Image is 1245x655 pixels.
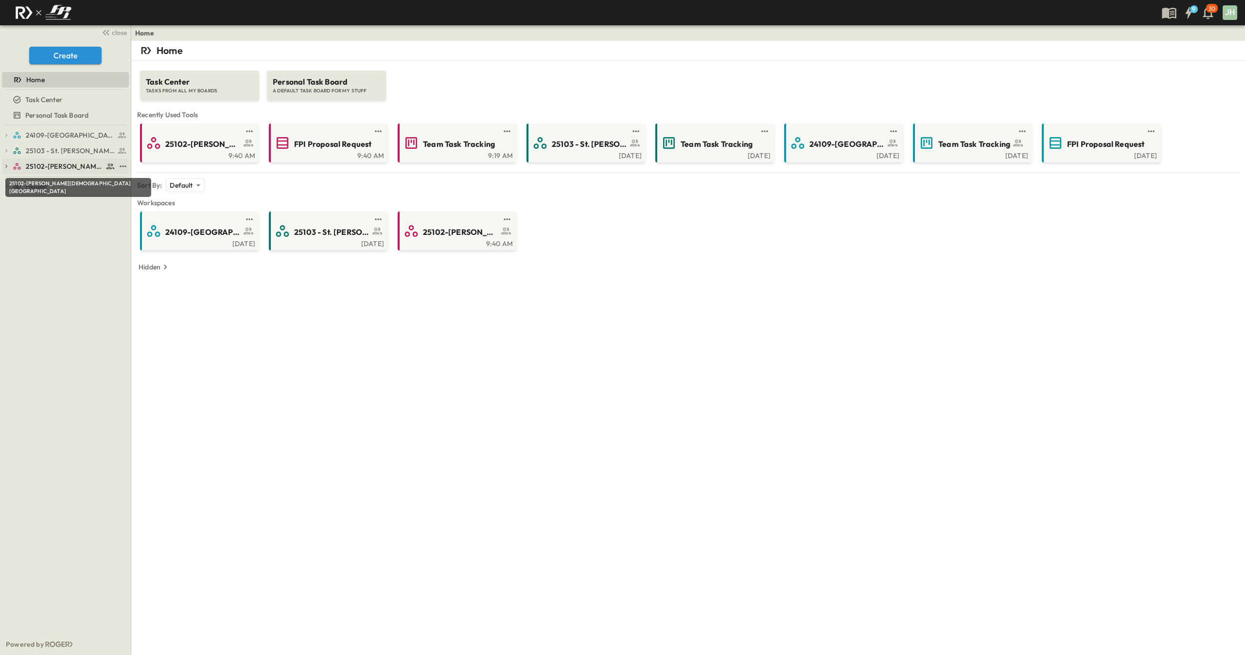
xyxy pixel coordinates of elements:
button: test [117,160,129,172]
button: 9 [1179,4,1198,21]
a: [DATE] [786,151,899,159]
span: 24109-[GEOGRAPHIC_DATA][PERSON_NAME] [809,139,885,150]
img: c8d7d1ed905e502e8f77bf7063faec64e13b34fdb1f2bdd94b0e311fc34f8000.png [12,2,75,23]
a: Home [2,73,127,87]
p: Home [157,44,183,57]
button: close [98,25,129,39]
span: Team Task Tracking [938,139,1010,150]
a: Team Task Tracking [400,135,513,151]
div: 25102-[PERSON_NAME][DEMOGRAPHIC_DATA][GEOGRAPHIC_DATA] [5,178,151,197]
a: [DATE] [915,151,1028,159]
span: Personal Task Board [25,110,88,120]
div: 25103 - St. [PERSON_NAME] Phase 2test [2,143,129,159]
a: 25102-[PERSON_NAME][DEMOGRAPHIC_DATA][GEOGRAPHIC_DATA] [142,135,255,151]
a: 25102-Christ The Redeemer Anglican Church [13,159,115,173]
button: test [888,125,899,137]
a: Task CenterTASKS FROM ALL MY BOARDS [139,61,260,100]
span: Task Center [146,76,253,88]
a: 9:19 AM [400,151,513,159]
span: Team Task Tracking [423,139,495,150]
span: Team Task Tracking [681,139,753,150]
a: 9:40 AM [400,239,513,247]
a: 24109-[GEOGRAPHIC_DATA][PERSON_NAME] [142,223,255,239]
a: Personal Task BoardA DEFAULT TASK BOARD FOR MY STUFF [266,61,387,100]
span: FPI Proposal Request [294,139,371,150]
button: test [372,213,384,225]
a: [DATE] [528,151,642,159]
button: test [759,125,771,137]
a: [DATE] [271,239,384,247]
span: 25103 - St. [PERSON_NAME] Phase 2 [552,139,627,150]
a: 25103 - St. [PERSON_NAME] Phase 2 [271,223,384,239]
span: Workspaces [137,198,1239,208]
button: test [1017,125,1028,137]
button: test [501,125,513,137]
span: 25102-Christ The Redeemer Anglican Church [26,161,103,171]
a: Home [135,28,154,38]
button: test [501,213,513,225]
span: Personal Task Board [273,76,380,88]
div: JH [1223,5,1237,20]
div: 24109-St. Teresa of Calcutta Parish Halltest [2,127,129,143]
button: JH [1222,4,1238,21]
a: Task Center [2,93,127,106]
span: close [112,28,127,37]
span: Recently Used Tools [137,110,1239,120]
a: [DATE] [657,151,771,159]
button: test [1145,125,1157,137]
button: test [630,125,642,137]
a: 25103 - St. [PERSON_NAME] Phase 2 [528,135,642,151]
p: Default [170,180,193,190]
div: Personal Task Boardtest [2,107,129,123]
span: TASKS FROM ALL MY BOARDS [146,88,253,94]
a: [DATE] [1044,151,1157,159]
span: 25103 - St. [PERSON_NAME] Phase 2 [294,227,369,238]
a: Team Task Tracking [657,135,771,151]
span: Home [26,75,45,85]
span: 24109-St. Teresa of Calcutta Parish Hall [26,130,115,140]
a: 25102-[PERSON_NAME][DEMOGRAPHIC_DATA][GEOGRAPHIC_DATA] [400,223,513,239]
p: Hidden [139,262,160,272]
button: test [372,125,384,137]
a: 24109-St. Teresa of Calcutta Parish Hall [13,128,127,142]
a: FPI Proposal Request [271,135,384,151]
a: 25103 - St. [PERSON_NAME] Phase 2 [13,144,127,158]
div: Default [166,178,204,192]
button: test [244,125,255,137]
p: 30 [1209,5,1215,13]
a: FPI Proposal Request [1044,135,1157,151]
a: [DATE] [142,239,255,247]
a: 9:40 AM [271,151,384,159]
a: Personal Task Board [2,108,127,122]
a: Team Task Tracking [915,135,1028,151]
span: A DEFAULT TASK BOARD FOR MY STUFF [273,88,380,94]
span: 25102-[PERSON_NAME][DEMOGRAPHIC_DATA][GEOGRAPHIC_DATA] [165,139,241,150]
button: test [244,213,255,225]
button: Hidden [135,260,174,274]
button: Create [29,47,102,64]
h6: 9 [1192,5,1195,13]
div: 25102-Christ The Redeemer Anglican Churchtest [2,159,129,174]
span: 25102-[PERSON_NAME][DEMOGRAPHIC_DATA][GEOGRAPHIC_DATA] [423,227,498,238]
span: 25103 - St. [PERSON_NAME] Phase 2 [26,146,115,156]
a: 24109-[GEOGRAPHIC_DATA][PERSON_NAME] [786,135,899,151]
a: 9:40 AM [142,151,255,159]
span: 24109-[GEOGRAPHIC_DATA][PERSON_NAME] [165,227,241,238]
span: Task Center [25,95,62,105]
span: FPI Proposal Request [1067,139,1144,150]
nav: breadcrumbs [135,28,160,38]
